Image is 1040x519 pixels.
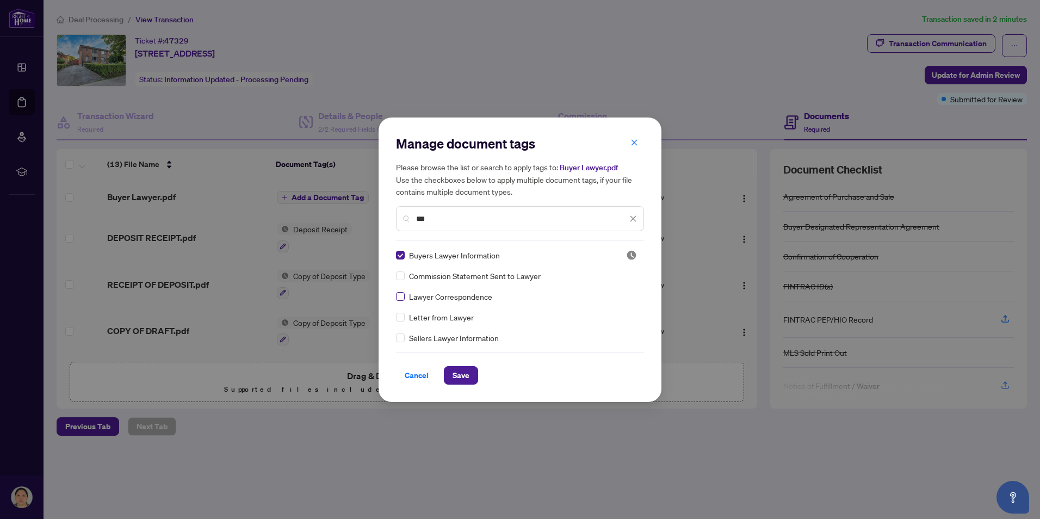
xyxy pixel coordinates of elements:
span: Buyer Lawyer.pdf [560,163,618,172]
button: Cancel [396,366,437,385]
span: Pending Review [626,250,637,261]
span: Letter from Lawyer [409,311,474,323]
span: close [630,139,638,146]
span: Sellers Lawyer Information [409,332,499,344]
button: Open asap [996,481,1029,514]
span: close [629,215,637,223]
span: Lawyer Correspondence [409,291,492,302]
h2: Manage document tags [396,135,644,152]
button: Save [444,366,478,385]
span: Buyers Lawyer Information [409,249,500,261]
span: Cancel [405,367,429,384]
span: Save [453,367,469,384]
img: status [626,250,637,261]
h5: Please browse the list or search to apply tags to: Use the checkboxes below to apply multiple doc... [396,161,644,197]
span: Commission Statement Sent to Lawyer [409,270,541,282]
